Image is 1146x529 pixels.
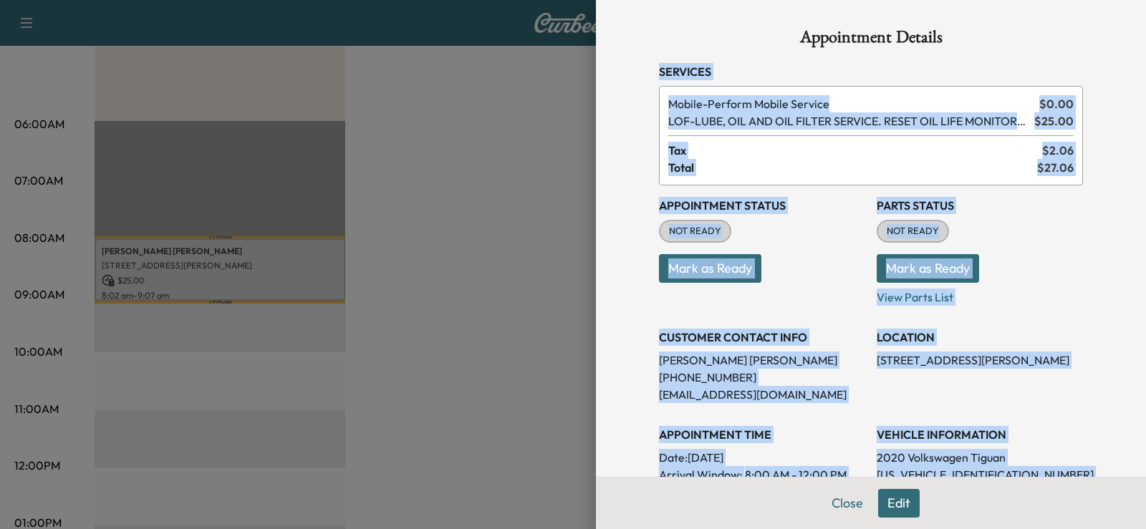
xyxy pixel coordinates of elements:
[877,466,1083,483] p: [US_VEHICLE_IDENTIFICATION_NUMBER]
[659,197,865,214] h3: Appointment Status
[659,449,865,466] p: Date: [DATE]
[668,112,1029,130] span: LUBE, OIL AND OIL FILTER SERVICE. RESET OIL LIFE MONITOR. HAZARDOUS WASTE FEE WILL BE APPLIED.
[659,329,865,346] h3: CUSTOMER CONTACT INFO
[878,224,948,238] span: NOT READY
[659,29,1083,52] h1: Appointment Details
[822,489,872,518] button: Close
[659,426,865,443] h3: APPOINTMENT TIME
[877,283,1083,306] p: View Parts List
[877,351,1083,369] p: [STREET_ADDRESS][PERSON_NAME]
[878,489,920,518] button: Edit
[877,329,1083,346] h3: LOCATION
[1034,112,1074,130] span: $ 25.00
[659,63,1083,80] h3: Services
[659,466,865,483] p: Arrival Window:
[668,95,1034,112] span: Perform Mobile Service
[659,351,865,369] p: [PERSON_NAME] [PERSON_NAME]
[659,369,865,386] p: [PHONE_NUMBER]
[877,197,1083,214] h3: Parts Status
[668,142,1042,159] span: Tax
[1037,159,1074,176] span: $ 27.06
[659,254,761,283] button: Mark as Ready
[659,386,865,403] p: [EMAIL_ADDRESS][DOMAIN_NAME]
[877,426,1083,443] h3: VEHICLE INFORMATION
[668,159,1037,176] span: Total
[877,254,979,283] button: Mark as Ready
[660,224,730,238] span: NOT READY
[1039,95,1074,112] span: $ 0.00
[877,449,1083,466] p: 2020 Volkswagen Tiguan
[745,466,847,483] span: 8:00 AM - 12:00 PM
[1042,142,1074,159] span: $ 2.06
